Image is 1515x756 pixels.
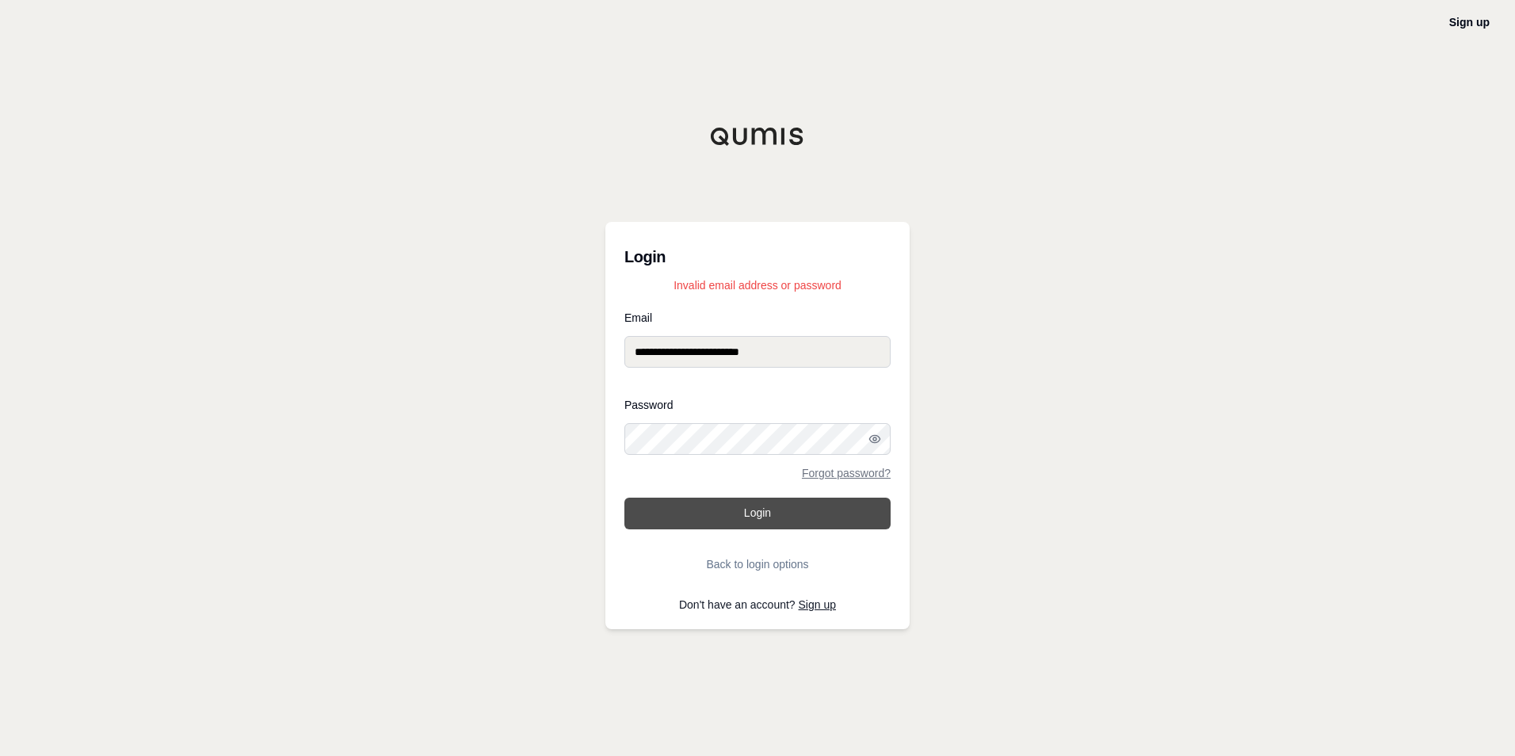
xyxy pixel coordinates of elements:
img: Qumis [710,127,805,146]
a: Sign up [1449,16,1490,29]
label: Email [624,312,891,323]
label: Password [624,399,891,410]
p: Don't have an account? [624,599,891,610]
button: Back to login options [624,548,891,580]
a: Forgot password? [802,468,891,479]
a: Sign up [799,598,836,611]
p: Invalid email address or password [624,277,891,293]
h3: Login [624,241,891,273]
button: Login [624,498,891,529]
